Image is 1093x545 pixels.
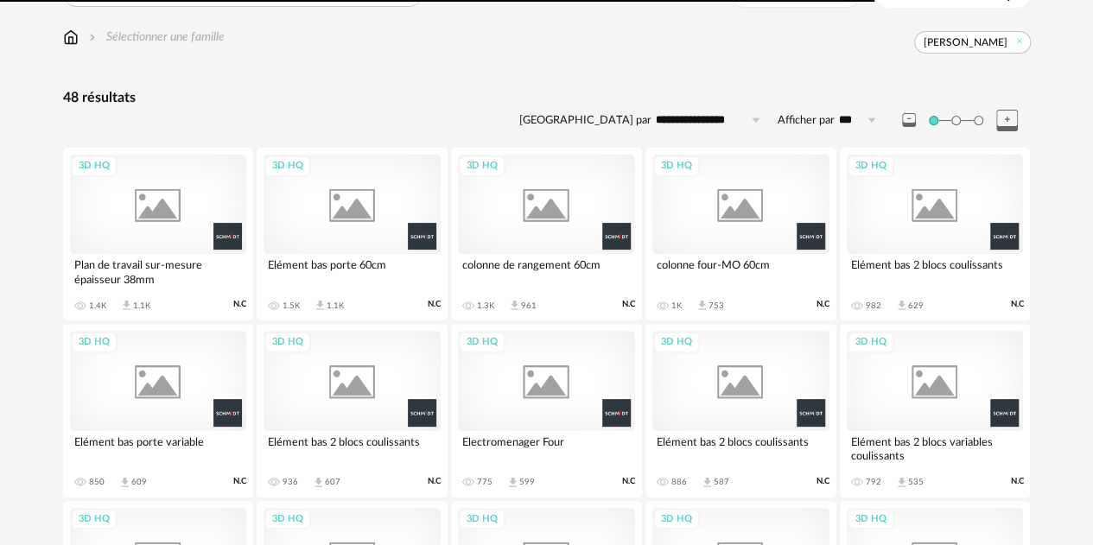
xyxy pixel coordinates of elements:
[459,332,505,353] div: 3D HQ
[257,148,448,320] a: 3D HQ Elément bas porte 60cm 1.5K Download icon 1.1K N.C
[701,476,714,489] span: Download icon
[264,254,441,288] div: Elément bas porte 60cm
[709,301,724,311] div: 753
[477,477,492,487] div: 775
[264,332,311,353] div: 3D HQ
[63,29,79,46] img: svg+xml;base64,PHN2ZyB3aWR0aD0iMTYiIGhlaWdodD0iMTciIHZpZXdCb3g9IjAgMCAxNiAxNyIgZmlsbD0ibm9uZSIgeG...
[264,431,441,466] div: Elément bas 2 blocs coulissants
[63,148,254,320] a: 3D HQ Plan de travail sur-mesure épaisseur 38mm 1.4K Download icon 1.1K N.C
[459,509,505,530] div: 3D HQ
[118,476,131,489] span: Download icon
[71,332,118,353] div: 3D HQ
[86,29,225,46] div: Sélectionner une famille
[120,299,133,312] span: Download icon
[817,299,829,310] span: N.C
[653,509,700,530] div: 3D HQ
[458,431,635,466] div: Electromenager Four
[840,148,1031,320] a: 3D HQ Elément bas 2 blocs coulissants 982 Download icon 629 N.C
[327,301,344,311] div: 1.1K
[714,477,729,487] div: 587
[86,29,99,46] img: svg+xml;base64,PHN2ZyB3aWR0aD0iMTYiIGhlaWdodD0iMTYiIHZpZXdCb3g9IjAgMCAxNiAxNiIgZmlsbD0ibm9uZSIgeG...
[848,332,894,353] div: 3D HQ
[645,324,836,497] a: 3D HQ Elément bas 2 blocs coulissants 886 Download icon 587 N.C
[908,477,924,487] div: 535
[133,301,150,311] div: 1.1K
[458,254,635,288] div: colonne de rangement 60cm
[847,254,1024,288] div: Elément bas 2 blocs coulissants
[817,476,829,487] span: N.C
[696,299,709,312] span: Download icon
[866,477,881,487] div: 792
[1010,476,1023,487] span: N.C
[519,113,651,128] label: [GEOGRAPHIC_DATA] par
[653,332,700,353] div: 3D HQ
[645,148,836,320] a: 3D HQ colonne four-MO 60cm 1K Download icon 753 N.C
[1010,299,1023,310] span: N.C
[519,477,535,487] div: 599
[477,301,494,311] div: 1.3K
[652,254,829,288] div: colonne four-MO 60cm
[233,476,246,487] span: N.C
[622,476,635,487] span: N.C
[671,477,687,487] div: 886
[848,509,894,530] div: 3D HQ
[924,35,1007,49] span: [PERSON_NAME]
[848,155,894,177] div: 3D HQ
[778,113,835,128] label: Afficher par
[428,476,441,487] span: N.C
[653,155,700,177] div: 3D HQ
[506,476,519,489] span: Download icon
[908,301,924,311] div: 629
[508,299,521,312] span: Download icon
[283,301,300,311] div: 1.5K
[283,477,298,487] div: 936
[89,301,106,311] div: 1.4K
[866,301,881,311] div: 982
[451,148,642,320] a: 3D HQ colonne de rangement 60cm 1.3K Download icon 961 N.C
[131,477,147,487] div: 609
[264,509,311,530] div: 3D HQ
[70,254,247,288] div: Plan de travail sur-mesure épaisseur 38mm
[314,299,327,312] span: Download icon
[671,301,682,311] div: 1K
[895,299,908,312] span: Download icon
[622,299,635,310] span: N.C
[63,324,254,497] a: 3D HQ Elément bas porte variable 850 Download icon 609 N.C
[70,431,247,466] div: Elément bas porte variable
[264,155,311,177] div: 3D HQ
[840,324,1031,497] a: 3D HQ Elément bas 2 blocs variables coulissants 792 Download icon 535 N.C
[521,301,537,311] div: 961
[89,477,105,487] div: 850
[459,155,505,177] div: 3D HQ
[63,89,1031,107] div: 48 résultats
[428,299,441,310] span: N.C
[847,431,1024,466] div: Elément bas 2 blocs variables coulissants
[233,299,246,310] span: N.C
[451,324,642,497] a: 3D HQ Electromenager Four 775 Download icon 599 N.C
[652,431,829,466] div: Elément bas 2 blocs coulissants
[895,476,908,489] span: Download icon
[257,324,448,497] a: 3D HQ Elément bas 2 blocs coulissants 936 Download icon 607 N.C
[71,155,118,177] div: 3D HQ
[325,477,340,487] div: 607
[312,476,325,489] span: Download icon
[71,509,118,530] div: 3D HQ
